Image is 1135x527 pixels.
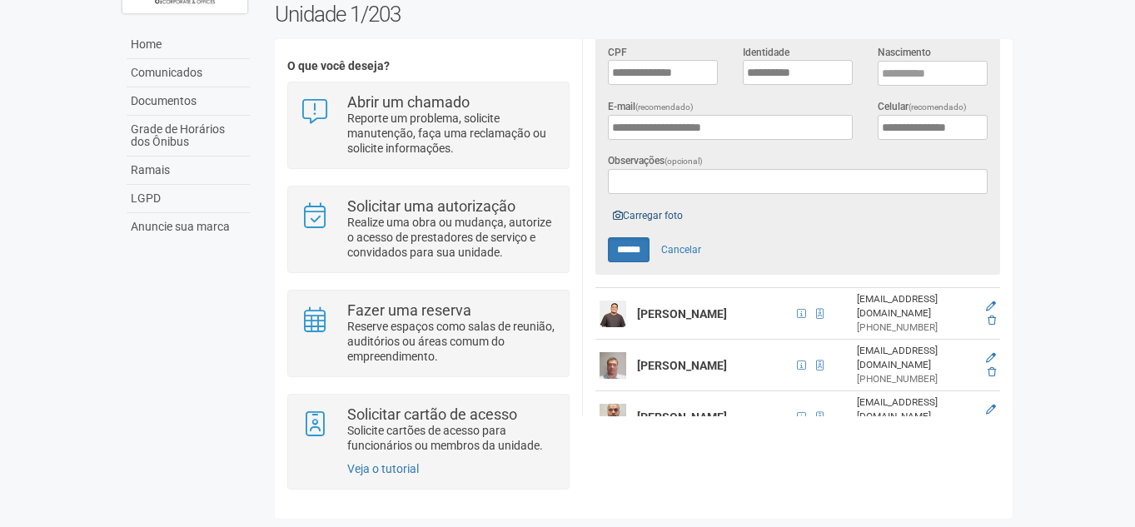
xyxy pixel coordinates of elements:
[637,410,727,424] strong: [PERSON_NAME]
[986,301,996,312] a: Editar membro
[988,366,996,378] a: Excluir membro
[301,303,556,364] a: Fazer uma reserva Reserve espaços como salas de reunião, auditórios ou áreas comum do empreendime...
[608,45,627,60] label: CPF
[347,423,556,453] p: Solicite cartões de acesso para funcionários ou membros da unidade.
[600,301,626,327] img: user.png
[127,116,250,157] a: Grade de Horários dos Ônibus
[600,352,626,379] img: user.png
[275,2,1013,27] h2: Unidade 1/203
[127,87,250,116] a: Documentos
[857,395,976,424] div: [EMAIL_ADDRESS][DOMAIN_NAME]
[127,185,250,213] a: LGPD
[287,60,570,72] h4: O que você deseja?
[301,407,556,453] a: Solicitar cartão de acesso Solicite cartões de acesso para funcionários ou membros da unidade.
[127,59,250,87] a: Comunicados
[301,95,556,156] a: Abrir um chamado Reporte um problema, solicite manutenção, faça uma reclamação ou solicite inform...
[127,31,250,59] a: Home
[665,157,703,166] span: (opcional)
[608,153,703,169] label: Observações
[878,45,931,60] label: Nascimento
[986,404,996,415] a: Editar membro
[857,321,976,335] div: [PHONE_NUMBER]
[347,111,556,156] p: Reporte um problema, solicite manutenção, faça uma reclamação ou solicite informações.
[857,344,976,372] div: [EMAIL_ADDRESS][DOMAIN_NAME]
[857,292,976,321] div: [EMAIL_ADDRESS][DOMAIN_NAME]
[878,99,967,115] label: Celular
[635,102,694,112] span: (recomendado)
[347,93,470,111] strong: Abrir um chamado
[637,359,727,372] strong: [PERSON_NAME]
[857,372,976,386] div: [PHONE_NUMBER]
[347,405,517,423] strong: Solicitar cartão de acesso
[127,157,250,185] a: Ramais
[637,307,727,321] strong: [PERSON_NAME]
[301,199,556,260] a: Solicitar uma autorização Realize uma obra ou mudança, autorize o acesso de prestadores de serviç...
[347,301,471,319] strong: Fazer uma reserva
[608,206,688,225] a: Carregar foto
[347,319,556,364] p: Reserve espaços como salas de reunião, auditórios ou áreas comum do empreendimento.
[743,45,789,60] label: Identidade
[600,404,626,430] img: user.png
[988,315,996,326] a: Excluir membro
[347,215,556,260] p: Realize uma obra ou mudança, autorize o acesso de prestadores de serviço e convidados para sua un...
[986,352,996,364] a: Editar membro
[608,99,694,115] label: E-mail
[908,102,967,112] span: (recomendado)
[347,462,419,475] a: Veja o tutorial
[127,213,250,241] a: Anuncie sua marca
[652,237,710,262] a: Cancelar
[347,197,515,215] strong: Solicitar uma autorização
